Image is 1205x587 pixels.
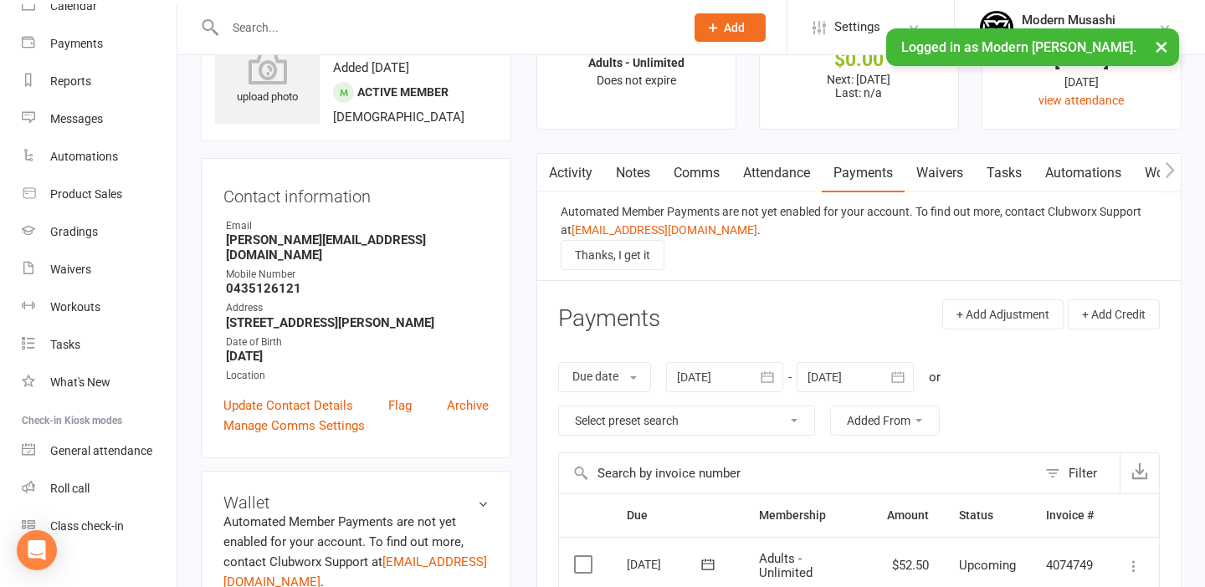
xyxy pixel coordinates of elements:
div: Location [226,368,489,384]
input: Search by invoice number [559,453,1037,493]
span: Does not expire [597,74,676,87]
th: Invoice # [1031,494,1109,537]
button: Added From [830,406,940,436]
span: Logged in as Modern [PERSON_NAME]. [901,39,1136,55]
a: Flag [388,396,412,416]
div: upload photo [215,51,320,106]
strong: 0435126121 [226,281,489,296]
span: Adults - Unlimited [759,551,813,580]
div: Class check-in [50,519,124,533]
a: Tasks [22,326,177,364]
div: Filter [1069,463,1097,483]
h3: Contact information [223,181,489,206]
div: Messages [50,112,103,125]
a: Update Contact Details [223,396,353,416]
span: Active member [357,85,449,99]
span: [DEMOGRAPHIC_DATA] [333,110,464,125]
a: Attendance [731,154,822,192]
a: Messages [22,100,177,138]
th: Membership [744,494,872,537]
a: General attendance kiosk mode [22,432,177,470]
div: Email [226,218,489,234]
a: view attendance [1038,94,1124,107]
div: Address [226,300,489,316]
a: What's New [22,364,177,401]
div: Roll call [50,482,90,495]
button: Thanks, I get it [561,240,664,270]
div: Mobile Number [226,267,489,283]
a: Class kiosk mode [22,508,177,545]
button: Filter [1037,453,1120,493]
a: Gradings [22,213,177,251]
div: [DATE] [627,551,704,577]
button: × [1146,28,1177,64]
span: Add [724,21,745,34]
th: Amount [872,494,944,537]
a: Tasks [975,154,1033,192]
div: Open Intercom Messenger [17,530,57,570]
a: Manage Comms Settings [223,416,365,436]
button: Add [695,13,766,42]
a: Archive [447,396,489,416]
a: Notes [604,154,662,192]
div: Product Sales [50,187,122,201]
th: Status [944,494,1031,537]
a: Automations [22,138,177,176]
span: Settings [834,8,880,46]
div: Automated Member Payments are not yet enabled for your account. To find out more, contact Clubwor... [561,202,1157,240]
a: Reports [22,63,177,100]
h3: Payments [558,306,660,332]
div: [DATE] [997,73,1166,91]
a: Product Sales [22,176,177,213]
div: Workouts [50,300,100,314]
div: Automations [50,150,118,163]
strong: [PERSON_NAME][EMAIL_ADDRESS][DOMAIN_NAME] [226,232,489,263]
a: Workouts [22,288,177,326]
h3: Wallet [223,493,489,512]
a: [EMAIL_ADDRESS][DOMAIN_NAME] [572,223,757,237]
div: Tasks [50,338,80,351]
a: Roll call [22,470,177,508]
a: Payments [22,25,177,63]
div: Reports [50,74,91,88]
div: Gradings [50,225,98,238]
div: What's New [50,375,110,389]
div: Modern Musashi [1022,13,1154,28]
input: Search... [220,16,673,39]
a: Payments [822,154,905,192]
div: Waivers [50,263,91,276]
div: Modern [PERSON_NAME] [1022,28,1154,43]
a: Automations [1033,154,1133,192]
p: Next: [DATE] Last: n/a [775,73,943,100]
button: + Add Adjustment [942,299,1064,329]
span: Upcoming [959,558,1016,573]
a: Activity [537,154,604,192]
a: Waivers [905,154,975,192]
div: General attendance [50,444,152,457]
strong: [DATE] [226,349,489,364]
strong: [STREET_ADDRESS][PERSON_NAME] [226,315,489,330]
button: + Add Credit [1068,299,1160,329]
button: Due date [558,362,651,392]
div: or [929,367,941,387]
a: Comms [662,154,731,192]
a: Waivers [22,251,177,288]
img: thumb_image1750915221.png [980,11,1013,44]
div: Date of Birth [226,334,489,350]
th: Due [612,494,744,537]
